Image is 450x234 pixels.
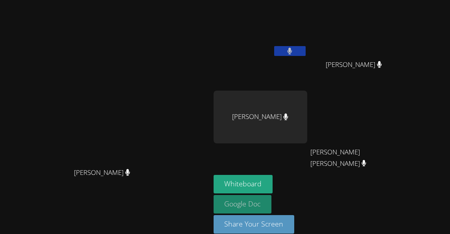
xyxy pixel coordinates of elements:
[326,59,382,71] span: [PERSON_NAME]
[214,175,273,193] button: Whiteboard
[74,167,130,178] span: [PERSON_NAME]
[214,91,307,143] div: [PERSON_NAME]
[310,147,398,169] span: [PERSON_NAME] [PERSON_NAME]
[214,195,272,214] a: Google Doc
[214,215,295,234] button: Share Your Screen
